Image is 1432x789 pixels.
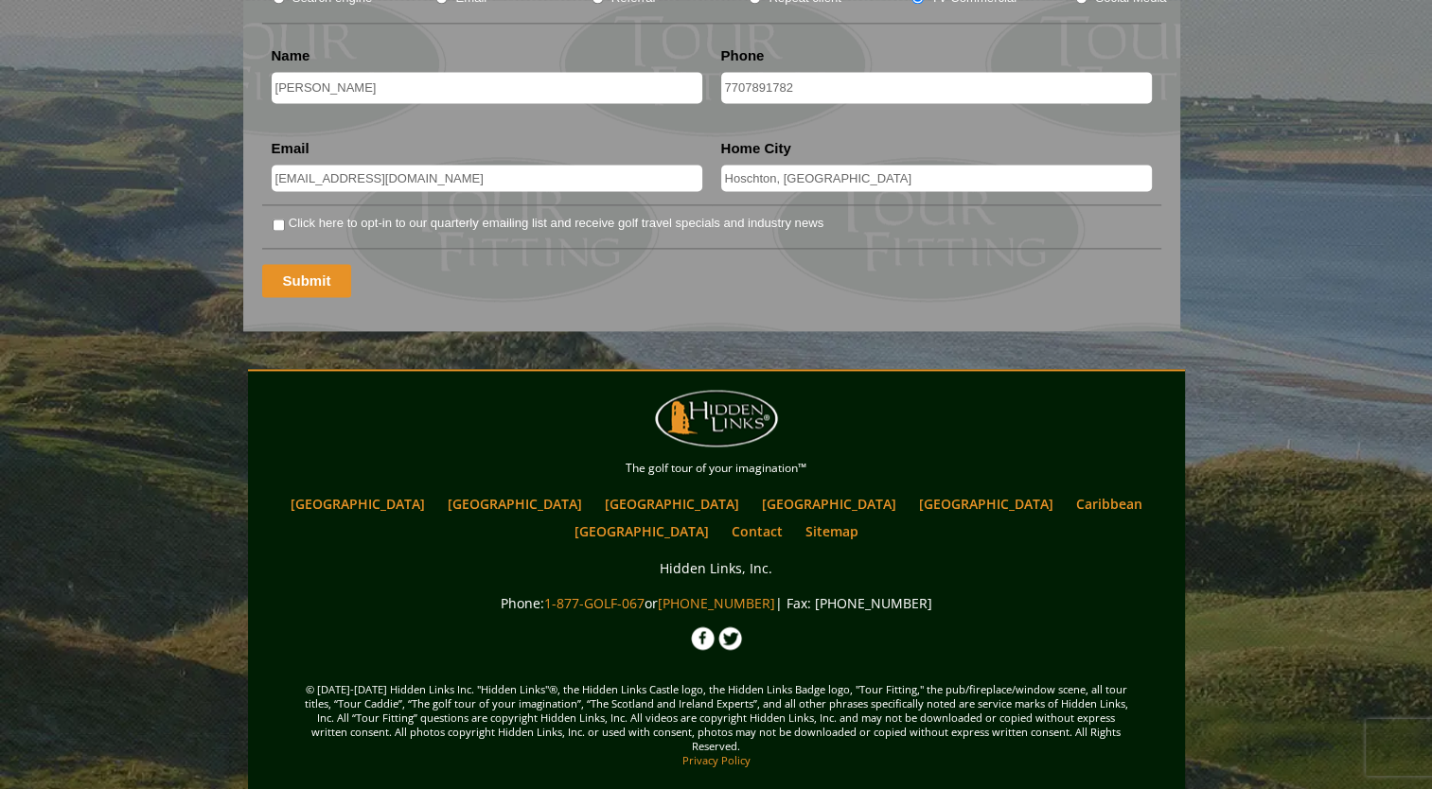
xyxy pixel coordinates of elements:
[658,594,775,612] a: [PHONE_NUMBER]
[253,458,1180,479] p: The golf tour of your imagination™
[253,591,1180,615] p: Phone: or | Fax: [PHONE_NUMBER]
[289,214,823,233] label: Click here to opt-in to our quarterly emailing list and receive golf travel specials and industry...
[682,753,751,767] a: Privacy Policy
[718,626,742,650] img: Twitter
[752,490,906,517] a: [GEOGRAPHIC_DATA]
[910,490,1063,517] a: [GEOGRAPHIC_DATA]
[721,46,765,65] label: Phone
[272,46,310,65] label: Name
[253,556,1180,580] p: Hidden Links, Inc.
[281,490,434,517] a: [GEOGRAPHIC_DATA]
[595,490,749,517] a: [GEOGRAPHIC_DATA]
[796,517,868,545] a: Sitemap
[721,139,791,158] label: Home City
[722,517,792,545] a: Contact
[272,139,309,158] label: Email
[691,626,715,650] img: Facebook
[262,264,352,297] input: Submit
[544,594,645,612] a: 1-877-GOLF-067
[438,490,592,517] a: [GEOGRAPHIC_DATA]
[565,517,718,545] a: [GEOGRAPHIC_DATA]
[1067,490,1152,517] a: Caribbean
